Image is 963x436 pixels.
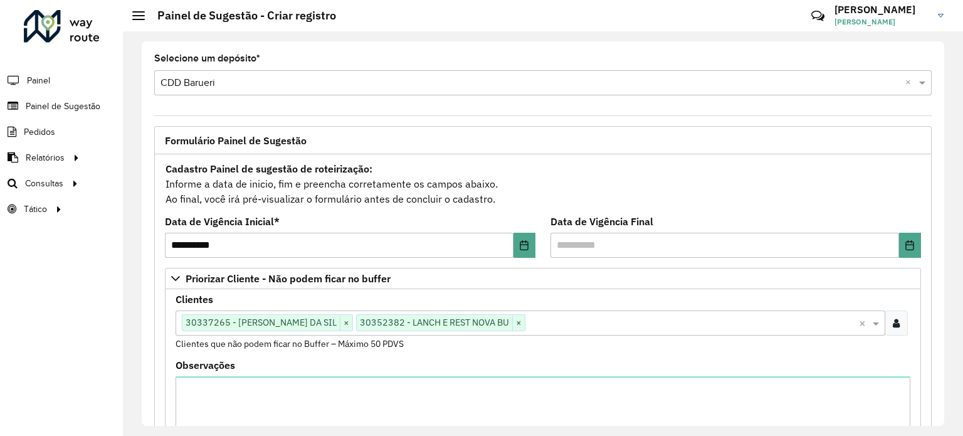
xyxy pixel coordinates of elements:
[340,316,352,331] span: ×
[25,177,63,190] span: Consultas
[176,292,213,307] label: Clientes
[165,268,921,289] a: Priorizar Cliente - Não podem ficar no buffer
[145,9,336,23] h2: Painel de Sugestão - Criar registro
[26,151,65,164] span: Relatórios
[550,214,653,229] label: Data de Vigência Final
[166,162,372,175] strong: Cadastro Painel de sugestão de roteirização:
[513,233,535,258] button: Choose Date
[512,316,525,331] span: ×
[357,315,512,330] span: 30352382 - LANCH E REST NOVA BU
[859,316,870,331] span: Clear all
[27,74,50,87] span: Painel
[165,214,280,229] label: Data de Vigência Inicial
[899,233,921,258] button: Choose Date
[176,358,235,373] label: Observações
[24,203,47,216] span: Tático
[834,4,929,16] h3: [PERSON_NAME]
[804,3,831,29] a: Contato Rápido
[26,100,100,113] span: Painel de Sugestão
[154,51,260,66] label: Selecione um depósito
[165,161,921,207] div: Informe a data de inicio, fim e preencha corretamente os campos abaixo. Ao final, você irá pré-vi...
[834,16,929,28] span: [PERSON_NAME]
[24,125,55,139] span: Pedidos
[186,274,391,284] span: Priorizar Cliente - Não podem ficar no buffer
[905,75,916,90] span: Clear all
[182,315,340,330] span: 30337265 - [PERSON_NAME] DA SIL
[165,136,307,146] span: Formulário Painel de Sugestão
[176,338,404,349] small: Clientes que não podem ficar no Buffer – Máximo 50 PDVS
